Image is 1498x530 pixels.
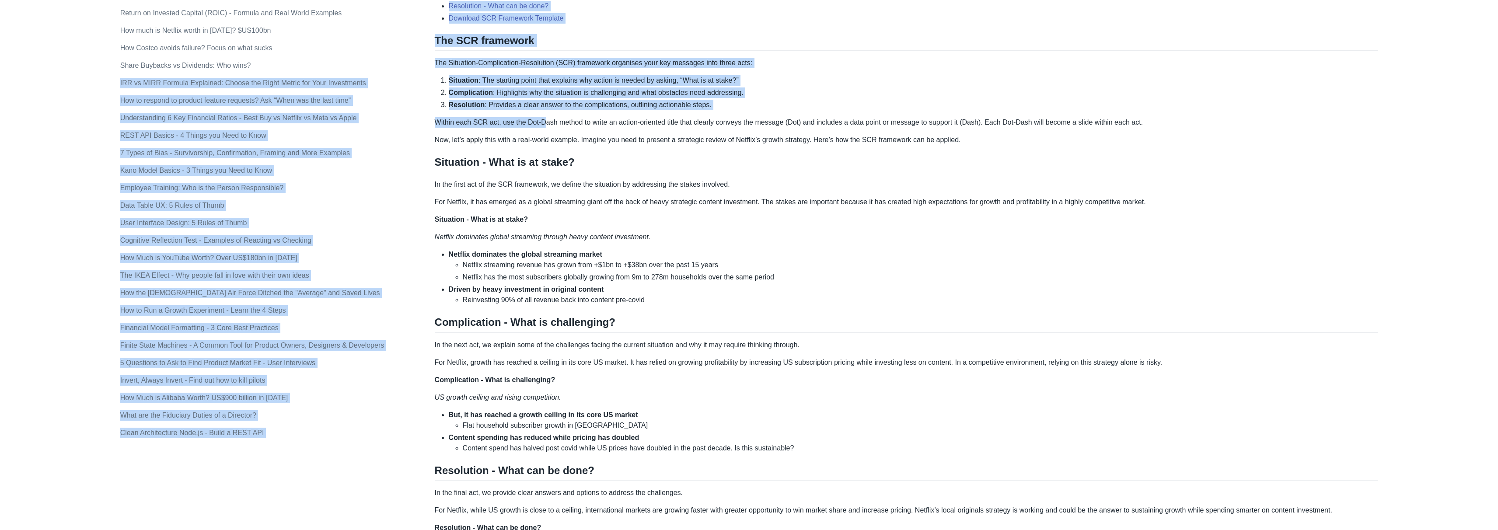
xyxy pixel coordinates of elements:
[120,429,264,436] a: Clean Architecture Node.js - Build a REST API
[463,443,1378,453] li: Content spend has halved post covid while US prices have doubled in the past decade. Is this sust...
[120,184,284,192] a: Employee Training: Who is the Person Responsible?
[435,394,561,401] em: US growth ceiling and rising competition.
[449,434,639,441] strong: Content spending has reduced while pricing has doubled
[120,79,366,87] a: IRR vs MIRR Formula Explained: Choose the Right Metric for Your Investments
[449,101,485,108] strong: Resolution
[120,342,384,349] a: Finite State Machines - A Common Tool for Product Owners, Designers & Developers
[449,100,1378,110] li: : Provides a clear answer to the complications, outlining actionable steps.
[120,44,272,52] a: How Costco avoids failure? Focus on what sucks
[120,359,315,366] a: 5 Questions to Ask to Find Product Market Fit - User Interviews
[435,197,1378,207] p: For Netflix, it has emerged as a global streaming giant off the back of heavy strategic content i...
[435,340,1378,350] p: In the next act, we explain some of the challenges facing the current situation and why it may re...
[435,357,1378,368] p: For Netflix, growth has reached a ceiling in its core US market. It has relied on growing profita...
[449,14,564,22] a: Download SCR Framework Template
[120,202,224,209] a: Data Table UX: 5 Rules of Thumb
[120,237,311,244] a: Cognitive Reflection Test - Examples of Reacting vs Checking
[120,149,350,157] a: 7 Types of Bias - Survivorship, Confirmation, Framing and More Examples
[435,135,1378,145] p: Now, let’s apply this with a real-world example. Imagine you need to present a strategic review o...
[463,272,1378,282] li: Netflix has the most subscribers globally growing from 9m to 278m households over the same period
[120,167,272,174] a: Kano Model Basics - 3 Things you Need to Know
[463,295,1378,305] li: Reinvesting 90% of all revenue back into content pre-covid
[120,394,288,401] a: How Much is Alibaba Worth? US$900 billion in [DATE]
[435,58,1378,68] p: The Situation-Complication-Resolution (SCR) framework organises your key messages into three acts:
[435,233,651,241] em: Netflix dominates global streaming through heavy content investment.
[120,132,266,139] a: REST API Basics - 4 Things you Need to Know
[449,2,549,10] a: Resolution - What can be done?
[435,34,1378,51] h2: The SCR framework
[449,251,602,258] strong: Netflix dominates the global streaming market
[435,179,1378,190] p: In the first act of the SCR framework, we define the situation by addressing the stakes involved.
[435,156,1378,172] h2: Situation - What is at stake?
[120,324,279,331] a: Financial Model Formatting - 3 Core Best Practices
[463,420,1378,431] li: Flat household subscriber growth in [GEOGRAPHIC_DATA]
[120,254,297,262] a: How Much is YouTube Worth? Over US$180bn in [DATE]
[120,27,271,34] a: How much is Netflix worth in [DATE]? $US100bn
[120,114,357,122] a: Understanding 6 Key Financial Ratios - Best Buy vs Netflix vs Meta vs Apple
[120,9,342,17] a: Return on Invested Capital (ROIC) - Formula and Real World Examples
[449,77,478,84] strong: Situation
[120,377,265,384] a: Invert, Always Invert - Find out how to kill pilots
[120,411,256,419] a: What are the Fiduciary Duties of a Director?
[435,488,1378,498] p: In the final act, we provide clear answers and options to address the challenges.
[449,89,493,96] strong: Complication
[449,286,604,293] strong: Driven by heavy investment in original content
[120,289,380,296] a: How the [DEMOGRAPHIC_DATA] Air Force Ditched the "Average" and Saved Lives
[435,216,528,223] strong: Situation - What is at stake?
[120,62,251,69] a: Share Buybacks vs Dividends: Who wins?
[435,505,1378,516] p: For Netflix, while US growth is close to a ceiling, international markets are growing faster with...
[449,87,1378,98] li: : Highlights why the situation is challenging and what obstacles need addressing.
[435,316,1378,332] h2: Complication - What is challenging?
[449,75,1378,86] li: : The starting point that explains why action is needed by asking, “What is at stake?”
[435,117,1378,128] p: Within each SCR act, use the Dot-Dash method to write an action-oriented title that clearly conve...
[449,411,638,418] strong: But, it has reached a growth ceiling in its core US market
[120,307,286,314] a: How to Run a Growth Experiment - Learn the 4 Steps
[435,464,1378,481] h2: Resolution - What can be done?
[463,260,1378,270] li: Netflix streaming revenue has grown from +$1bn to +$38bn over the past 15 years
[120,272,309,279] a: The IKEA Effect - Why people fall in love with their own ideas
[120,219,247,227] a: User Interface Design: 5 Rules of Thumb
[435,376,555,384] strong: Complication - What is challenging?
[120,97,351,104] a: How to respond to product feature requests? Ask “When was the last time”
